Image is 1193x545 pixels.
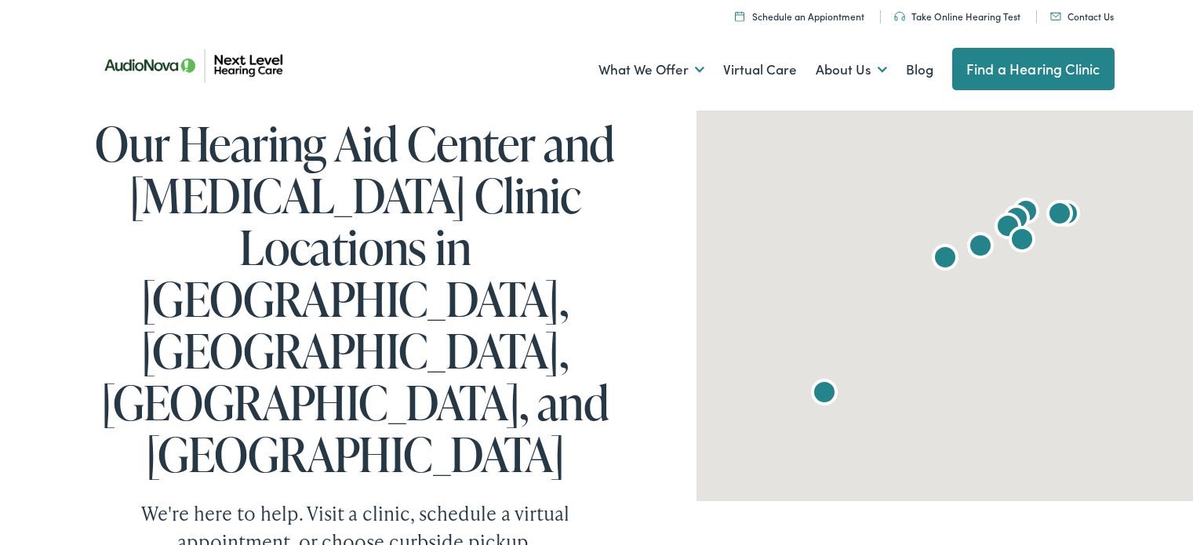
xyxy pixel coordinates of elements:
[48,118,663,480] h1: Our Hearing Aid Center and [MEDICAL_DATA] Clinic Locations in [GEOGRAPHIC_DATA], [GEOGRAPHIC_DATA...
[894,12,905,21] img: An icon symbolizing headphones, colored in teal, suggests audio-related services or features.
[735,9,864,23] a: Schedule an Appiontment
[989,209,1027,247] div: AudioNova
[1050,9,1114,23] a: Contact Us
[1041,197,1078,234] div: AudioNova
[998,202,1035,239] div: AudioNova
[894,9,1020,23] a: Take Online Hearing Test
[806,376,843,413] div: AudioNova
[1007,194,1045,232] div: AudioNova
[723,41,797,99] a: Virtual Care
[1050,13,1061,20] img: An icon representing mail communication is presented in a unique teal color.
[735,11,744,21] img: Calendar icon representing the ability to schedule a hearing test or hearing aid appointment at N...
[1048,197,1086,234] div: AudioNova
[952,48,1115,90] a: Find a Hearing Clinic
[598,41,704,99] a: What We Offer
[816,41,887,99] a: About Us
[1003,223,1041,260] div: AudioNova
[962,229,999,267] div: Next Level Hearing Care by AudioNova
[906,41,933,99] a: Blog
[926,241,964,278] div: AudioNova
